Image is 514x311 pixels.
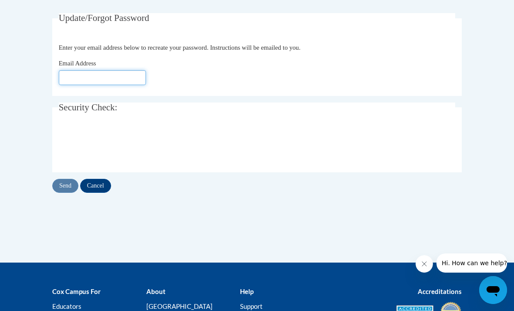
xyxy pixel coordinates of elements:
[240,302,263,310] a: Support
[146,287,166,295] b: About
[80,179,111,193] input: Cancel
[59,102,118,113] span: Security Check:
[59,70,146,85] input: Email
[146,302,213,310] a: [GEOGRAPHIC_DATA]
[479,276,507,304] iframe: Button to launch messaging window
[59,13,149,23] span: Update/Forgot Password
[416,255,433,273] iframe: Close message
[436,253,507,273] iframe: Message from company
[59,60,96,67] span: Email Address
[59,44,301,51] span: Enter your email address below to recreate your password. Instructions will be emailed to you.
[240,287,254,295] b: Help
[418,287,462,295] b: Accreditations
[52,287,101,295] b: Cox Campus For
[52,302,81,310] a: Educators
[59,127,191,161] iframe: reCAPTCHA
